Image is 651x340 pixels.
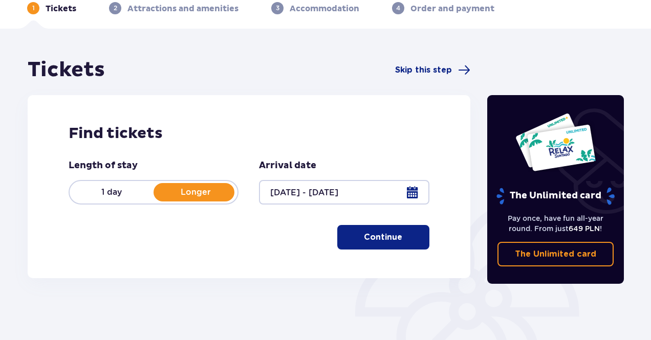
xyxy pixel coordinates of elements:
[276,4,279,13] p: 3
[114,4,117,13] p: 2
[497,213,614,234] p: Pay once, have fun all-year round. From just !
[154,187,237,198] p: Longer
[495,187,616,205] p: The Unlimited card
[32,4,35,13] p: 1
[69,124,429,143] h2: Find tickets
[410,3,494,14] p: Order and payment
[127,3,238,14] p: Attractions and amenities
[28,57,105,83] h1: Tickets
[69,160,138,172] p: Length of stay
[259,160,316,172] p: Arrival date
[46,3,76,14] p: Tickets
[396,4,400,13] p: 4
[395,64,452,76] span: Skip this step
[515,248,596,260] p: The Unlimited card
[364,232,402,243] p: Continue
[337,225,429,250] button: Continue
[290,3,359,14] p: Accommodation
[497,242,614,266] a: The Unlimited card
[70,187,154,198] p: 1 day
[395,64,470,76] a: Skip this step
[569,224,600,233] span: 649 PLN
